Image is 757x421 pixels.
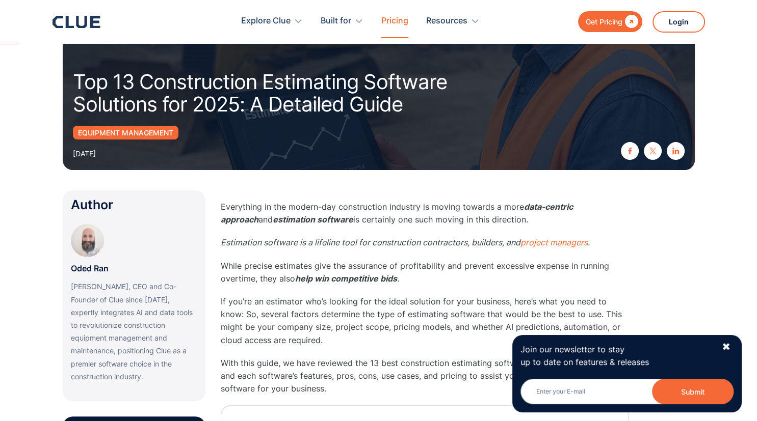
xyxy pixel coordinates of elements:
div:  [622,15,638,28]
img: twitter X icon [649,148,656,154]
a: Pricing [381,5,408,37]
div: Get Pricing [586,15,622,28]
p: If you’re an estimator who’s looking for the ideal solution for your business, here’s what you ne... [221,295,629,347]
div: [DATE] [73,147,96,160]
div: Explore Clue [241,5,303,37]
div: Author [71,199,197,211]
img: linkedin icon [672,148,679,154]
img: facebook icon [627,148,633,154]
p: With this guide, we have reviewed the 13 best construction estimating software tools available in... [221,357,629,396]
a: project managers [520,237,588,247]
p: Everything in the modern-day construction industry is moving towards a more and is certainly one ... [221,201,629,226]
em: Estimation software is a lifeline tool for construction contractors, builders, and [221,237,520,247]
div: Resources [426,5,480,37]
img: Oded Ran [71,224,104,257]
em: help win competitive bids [295,273,397,284]
em: data-centric approach [221,202,573,224]
input: Enter your E-mail [520,379,734,404]
a: Get Pricing [578,11,642,32]
p: Join our newsletter to stay up to date on features & releases [520,343,712,369]
button: Submit [652,379,734,404]
a: Login [652,11,705,33]
p: Oded Ran [71,262,109,275]
p: [PERSON_NAME], CEO and Co-Founder of Clue since [DATE], expertly integrates AI and data tools to ... [71,280,197,383]
em: . [588,237,590,247]
div: ✖ [722,341,730,353]
h1: Top 13 Construction Estimating Software Solutions for 2025: A Detailed Guide [73,71,501,116]
div: Built for [321,5,351,37]
p: While precise estimates give the assurance of profitability and prevent excessive expense in runn... [221,260,629,285]
em: estimation software [273,214,353,224]
div: Resources [426,5,467,37]
a: Equipment Management [73,126,178,139]
div: Explore Clue [241,5,291,37]
div: Built for [321,5,363,37]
